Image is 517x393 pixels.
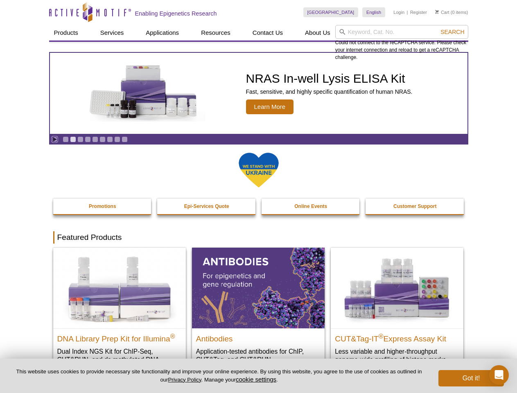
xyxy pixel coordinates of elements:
[246,99,294,114] span: Learn More
[440,29,464,35] span: Search
[184,203,229,209] strong: Epi-Services Quote
[99,136,106,142] a: Go to slide 6
[435,7,468,17] li: (0 items)
[438,370,504,386] button: Got it!
[57,347,182,372] p: Dual Index NGS Kit for ChIP-Seq, CUT&RUN, and ds methylated DNA assays.
[262,199,361,214] a: Online Events
[57,331,182,343] h2: DNA Library Prep Kit for Illumina
[407,7,408,17] li: |
[49,25,83,41] a: Products
[77,136,84,142] a: Go to slide 3
[135,10,217,17] h2: Enabling Epigenetics Research
[294,203,327,209] strong: Online Events
[393,203,436,209] strong: Customer Support
[246,88,413,95] p: Fast, sensitive, and highly specific quantification of human NRAS.
[53,199,152,214] a: Promotions
[196,25,235,41] a: Resources
[114,136,120,142] a: Go to slide 8
[89,203,116,209] strong: Promotions
[122,136,128,142] a: Go to slide 9
[85,136,91,142] a: Go to slide 4
[236,376,276,383] button: cookie settings
[362,7,385,17] a: English
[53,248,186,380] a: DNA Library Prep Kit for Illumina DNA Library Prep Kit for Illumina® Dual Index NGS Kit for ChIP-...
[335,331,459,343] h2: CUT&Tag-IT Express Assay Kit
[335,25,468,39] input: Keyword, Cat. No.
[335,347,459,364] p: Less variable and higher-throughput genome-wide profiling of histone marks​.
[92,136,98,142] a: Go to slide 5
[192,248,325,328] img: All Antibodies
[379,332,384,339] sup: ®
[435,9,449,15] a: Cart
[82,65,205,122] img: NRAS In-well Lysis ELISA Kit
[53,248,186,328] img: DNA Library Prep Kit for Illumina
[95,25,129,41] a: Services
[300,25,335,41] a: About Us
[168,377,201,383] a: Privacy Policy
[141,25,184,41] a: Applications
[410,9,427,15] a: Register
[393,9,404,15] a: Login
[331,248,463,372] a: CUT&Tag-IT® Express Assay Kit CUT&Tag-IT®Express Assay Kit Less variable and higher-throughput ge...
[13,368,425,384] p: This website uses cookies to provide necessary site functionality and improve your online experie...
[303,7,359,17] a: [GEOGRAPHIC_DATA]
[70,136,76,142] a: Go to slide 2
[238,152,279,188] img: We Stand With Ukraine
[366,199,465,214] a: Customer Support
[63,136,69,142] a: Go to slide 1
[50,53,467,134] a: NRAS In-well Lysis ELISA Kit NRAS In-well Lysis ELISA Kit Fast, sensitive, and highly specific qu...
[53,231,464,244] h2: Featured Products
[157,199,256,214] a: Epi-Services Quote
[438,28,467,36] button: Search
[246,72,413,85] h2: NRAS In-well Lysis ELISA Kit
[50,53,467,134] article: NRAS In-well Lysis ELISA Kit
[192,248,325,372] a: All Antibodies Antibodies Application-tested antibodies for ChIP, CUT&Tag, and CUT&RUN.
[52,136,58,142] a: Toggle autoplay
[196,331,321,343] h2: Antibodies
[107,136,113,142] a: Go to slide 7
[196,347,321,364] p: Application-tested antibodies for ChIP, CUT&Tag, and CUT&RUN.
[170,332,175,339] sup: ®
[331,248,463,328] img: CUT&Tag-IT® Express Assay Kit
[489,365,509,385] div: Open Intercom Messenger
[335,25,468,61] div: Could not connect to the reCAPTCHA service. Please check your internet connection and reload to g...
[248,25,288,41] a: Contact Us
[435,10,439,14] img: Your Cart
